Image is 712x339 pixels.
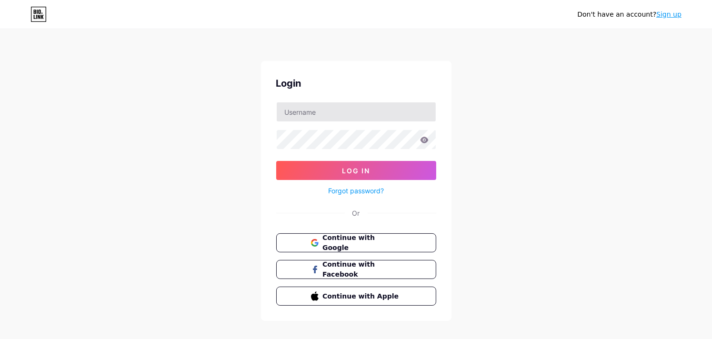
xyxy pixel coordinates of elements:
[322,291,401,301] span: Continue with Apple
[577,10,682,20] div: Don't have an account?
[277,102,436,121] input: Username
[656,10,682,18] a: Sign up
[328,186,384,196] a: Forgot password?
[276,233,436,252] button: Continue with Google
[342,167,370,175] span: Log In
[276,76,436,90] div: Login
[276,161,436,180] button: Log In
[322,233,401,253] span: Continue with Google
[276,260,436,279] button: Continue with Facebook
[276,287,436,306] button: Continue with Apple
[352,208,360,218] div: Or
[322,259,401,279] span: Continue with Facebook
